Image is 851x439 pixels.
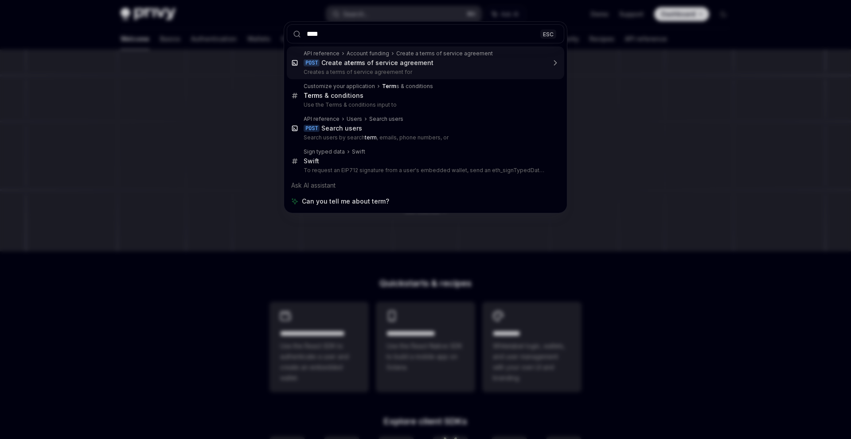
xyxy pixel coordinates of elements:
[304,92,363,100] div: s & conditions
[304,134,546,141] p: Search users by search , emails, phone numbers, or
[348,59,362,66] b: term
[304,50,340,57] div: API reference
[304,92,319,99] b: Term
[304,83,375,90] div: Customize your application
[287,177,564,193] div: Ask AI assistant
[304,69,546,76] p: Creates a terms of service agreement for
[321,59,433,67] div: Create a s of service agreement
[304,125,320,132] div: POST
[302,197,389,206] span: Can you tell me about term?
[304,101,546,108] p: Use the Terms & conditions input to
[321,124,362,132] div: Search users
[347,50,389,57] div: Account funding
[304,167,546,174] p: To request an EIP712 signature from a user's embedded wallet, send an eth_signTypedData_v4 JSON-
[304,59,320,66] div: POST
[540,29,556,39] div: ESC
[396,50,493,57] div: Create a terms of service agreement
[382,83,433,90] div: s & conditions
[352,148,365,155] div: Swift
[304,148,345,155] div: Sign typed data
[369,116,403,123] div: Search users
[304,116,340,123] div: API reference
[382,83,396,89] b: Term
[347,116,362,123] div: Users
[304,157,319,165] div: Swift
[365,134,377,141] b: term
